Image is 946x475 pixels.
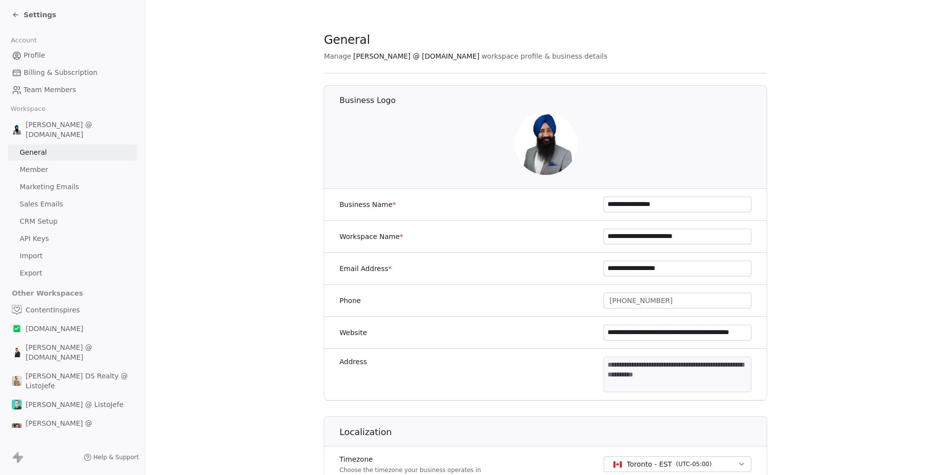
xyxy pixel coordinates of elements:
span: Profile [24,50,45,61]
img: Enrique-6s-4-LJ.png [12,400,22,409]
button: [PHONE_NUMBER] [604,293,751,308]
span: Import [20,251,42,261]
h1: Business Logo [339,95,768,106]
a: Help & Support [84,453,139,461]
span: Sales Emails [20,199,63,209]
a: Marketing Emails [8,179,137,195]
a: Member [8,162,137,178]
span: ContentInspires [26,305,80,315]
span: CRM Setup [20,216,58,227]
span: [PERSON_NAME] @ [DOMAIN_NAME] [26,418,133,438]
img: ContentInspires.com%20Icon.png [12,305,22,315]
span: Help & Support [94,453,139,461]
span: Billing & Subscription [24,68,98,78]
img: Daniel%20Simpson%20Social%20Media%20Profile%20Picture%201080x1080%20Option%201.png [12,376,22,386]
img: Gopal%20Ranu%20Profile%20Picture%201080x1080.png [12,125,22,135]
span: Export [20,268,42,278]
h1: Localization [339,426,768,438]
button: Toronto - EST(UTC-05:00) [604,456,751,472]
span: [PERSON_NAME] @ [DOMAIN_NAME] [353,51,479,61]
label: Timezone [339,454,481,464]
img: ListoJefe.com%20icon%201080x1080%20Transparent-bg.png [12,324,22,334]
a: Import [8,248,137,264]
img: Alex%20Farcas%201080x1080.png [12,347,22,357]
span: Member [20,165,48,175]
span: Toronto - EST [627,459,672,469]
label: Email Address [339,264,392,273]
span: API Keys [20,234,49,244]
label: Address [339,357,367,367]
span: [DOMAIN_NAME] [26,324,83,334]
span: [PERSON_NAME] @ ListoJefe [26,400,124,409]
p: Choose the timezone your business operates in [339,466,481,474]
a: General [8,144,137,161]
a: Team Members [8,82,137,98]
span: Other Workspaces [8,285,87,301]
span: General [324,33,370,47]
a: Sales Emails [8,196,137,212]
label: Phone [339,296,361,305]
img: Antony%20Chan%20Social%20Media%20Profile%20Picture%201080x1080%20Final.png [12,423,22,433]
a: Export [8,265,137,281]
span: [PERSON_NAME] DS Realty @ ListoJefe [26,371,133,391]
label: Website [339,328,367,338]
span: Manage [324,51,351,61]
span: Settings [24,10,56,20]
span: [PERSON_NAME] @ [DOMAIN_NAME] [26,120,133,139]
span: Account [6,33,41,48]
a: CRM Setup [8,213,137,230]
label: Business Name [339,200,396,209]
span: workspace profile & business details [481,51,608,61]
span: Team Members [24,85,76,95]
img: Gopal%20Ranu%20Profile%20Picture%201080x1080.png [514,112,577,175]
a: Settings [12,10,56,20]
a: Profile [8,47,137,64]
span: [PHONE_NUMBER] [609,296,673,306]
span: [PERSON_NAME] @ [DOMAIN_NAME] [26,342,133,362]
span: Workspace [6,102,50,116]
span: Marketing Emails [20,182,79,192]
a: API Keys [8,231,137,247]
span: General [20,147,47,158]
span: ( UTC-05:00 ) [676,460,711,469]
a: Billing & Subscription [8,65,137,81]
label: Workspace Name [339,232,403,241]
